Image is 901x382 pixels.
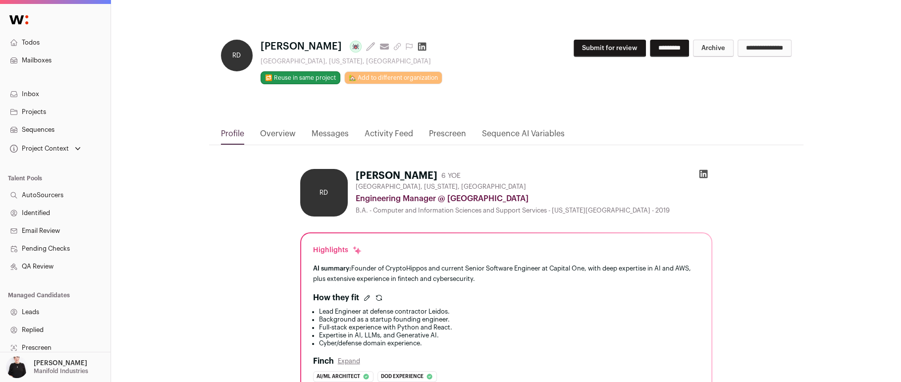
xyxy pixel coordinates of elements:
[8,145,69,153] div: Project Context
[261,71,340,84] button: 🔂 Reuse in same project
[300,169,348,217] div: RD
[4,356,90,378] button: Open dropdown
[356,183,526,191] span: [GEOGRAPHIC_DATA], [US_STATE], [GEOGRAPHIC_DATA]
[319,324,699,331] li: Full-stack experience with Python and React.
[34,359,87,367] p: [PERSON_NAME]
[319,316,699,324] li: Background as a startup founding engineer.
[34,367,88,375] p: Manifold Industries
[441,171,461,181] div: 6 YOE
[313,292,359,304] h2: How they fit
[313,263,699,284] div: Founder of CryptoHippos and current Senior Software Engineer at Capital One, with deep expertise ...
[356,207,712,215] div: B.A. - Computer and Information Sciences and Support Services - [US_STATE][GEOGRAPHIC_DATA] - 2019
[317,372,360,382] span: Ai/ml architect
[693,40,734,57] button: Archive
[6,356,28,378] img: 9240684-medium_jpg
[313,245,362,255] div: Highlights
[356,193,712,205] div: Engineering Manager @ [GEOGRAPHIC_DATA]
[338,357,360,365] button: Expand
[4,10,34,30] img: Wellfound
[260,128,296,145] a: Overview
[356,169,437,183] h1: [PERSON_NAME]
[221,128,244,145] a: Profile
[482,128,565,145] a: Sequence AI Variables
[313,265,351,272] span: AI summary:
[261,40,342,54] span: [PERSON_NAME]
[313,355,334,367] h2: Finch
[574,40,646,57] button: Submit for review
[319,339,699,347] li: Cyber/defense domain experience.
[8,142,83,156] button: Open dropdown
[319,331,699,339] li: Expertise in AI, LLMs, and Generative AI.
[381,372,424,382] span: Dod experience
[221,40,253,71] div: RD
[319,308,699,316] li: Lead Engineer at defense contractor Leidos.
[429,128,466,145] a: Prescreen
[344,71,442,84] a: 🏡 Add to different organization
[261,57,442,65] div: [GEOGRAPHIC_DATA], [US_STATE], [GEOGRAPHIC_DATA]
[312,128,349,145] a: Messages
[365,128,413,145] a: Activity Feed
